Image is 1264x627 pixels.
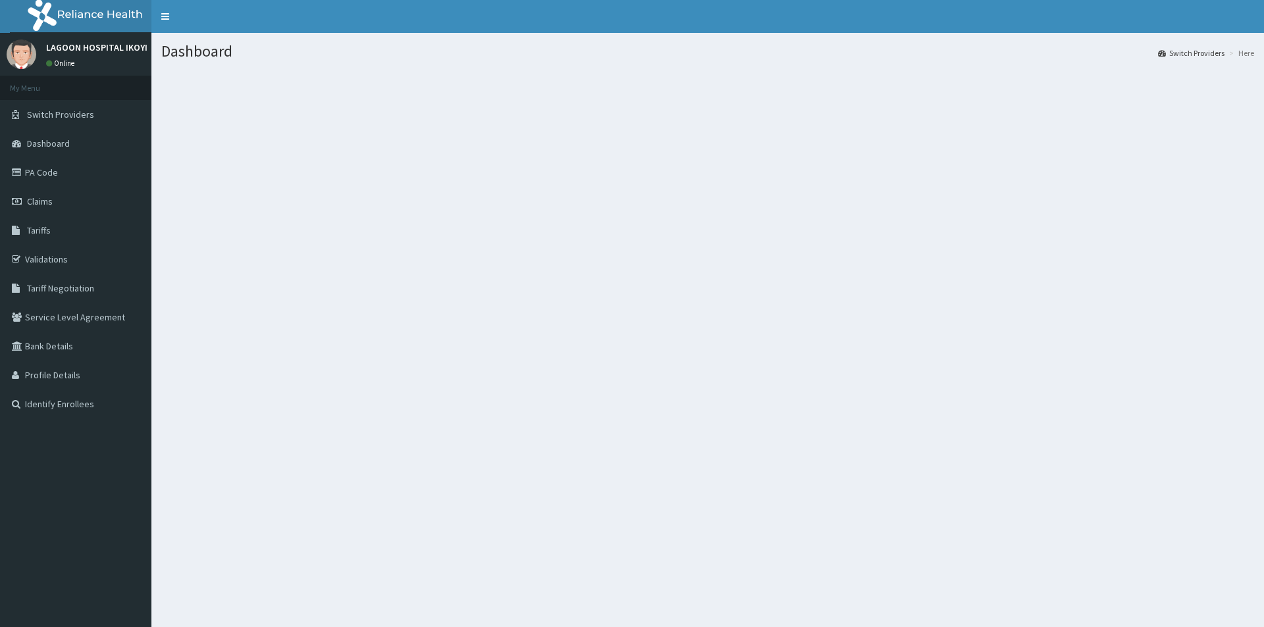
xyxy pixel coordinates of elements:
[161,43,1254,60] h1: Dashboard
[46,43,147,52] p: LAGOON HOSPITAL IKOYI
[27,282,94,294] span: Tariff Negotiation
[7,39,36,69] img: User Image
[27,138,70,149] span: Dashboard
[1226,47,1254,59] li: Here
[46,59,78,68] a: Online
[27,224,51,236] span: Tariffs
[1158,47,1224,59] a: Switch Providers
[27,109,94,120] span: Switch Providers
[27,195,53,207] span: Claims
